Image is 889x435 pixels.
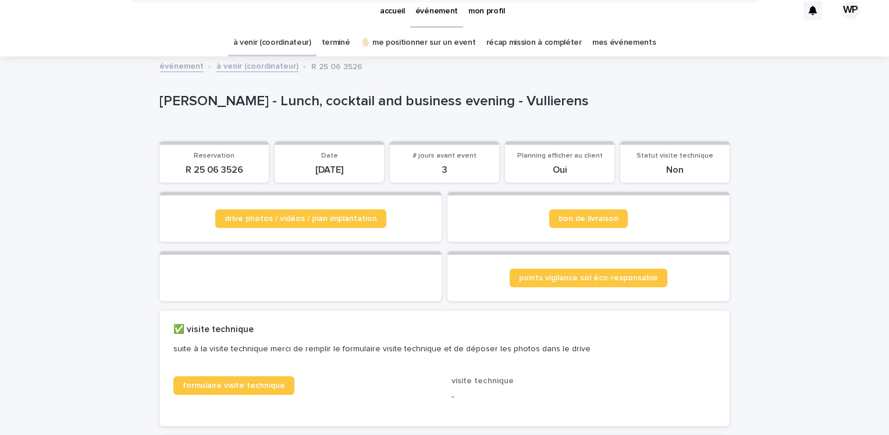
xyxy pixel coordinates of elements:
[322,29,350,56] a: terminé
[559,215,618,223] span: bon de livraison
[173,325,254,335] h2: ✅ visite technique
[451,377,514,385] span: visite technique
[215,209,386,228] a: drive photos / vidéos / plan implantation
[282,165,377,176] p: [DATE]
[216,59,298,72] a: à venir (coordinateur)
[627,165,723,176] p: Non
[194,152,234,159] span: Reservation
[225,215,377,223] span: drive photos / vidéos / plan implantation
[549,209,628,228] a: bon de livraison
[173,344,711,354] p: suite à la visite technique merci de remplir le formulaire visite technique et de déposer les pho...
[159,93,725,110] p: [PERSON_NAME] - Lunch, cocktail and business evening - Vullierens
[183,381,285,390] span: formulaire visite technique
[636,152,713,159] span: Statut visite technique
[841,1,860,20] div: WP
[159,59,204,72] a: événement
[166,165,262,176] p: R 25 06 3526
[397,165,492,176] p: 3
[321,152,338,159] span: Date
[517,152,603,159] span: Planning afficher au client
[510,269,667,287] a: points vigilance sol éco-responsable
[233,29,311,56] a: à venir (coordinateur)
[519,274,658,282] span: points vigilance sol éco-responsable
[311,59,362,72] p: R 25 06 3526
[512,165,607,176] p: Oui
[361,29,476,56] a: ✋🏻 me positionner sur un event
[592,29,656,56] a: mes événements
[413,152,476,159] span: # jours avant event
[486,29,582,56] a: récap mission à compléter
[451,391,716,403] p: -
[173,376,294,395] a: formulaire visite technique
